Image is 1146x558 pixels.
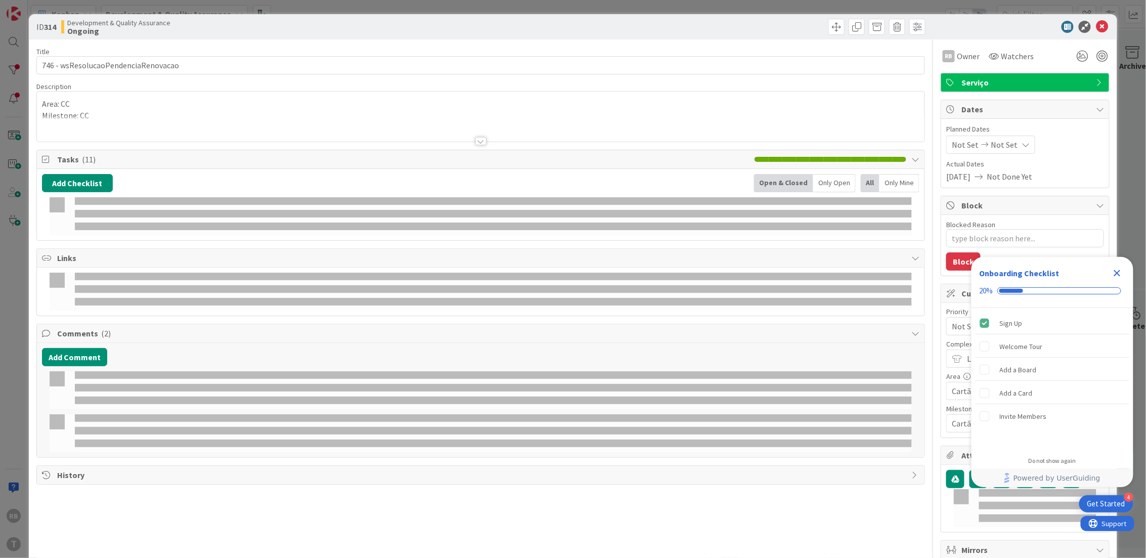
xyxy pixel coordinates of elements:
button: Block [946,252,981,271]
div: Get Started [1087,499,1125,509]
span: Mirrors [961,544,1091,556]
div: Priority [946,308,1104,315]
button: Add Checklist [42,174,113,192]
div: Open & Closed [754,174,813,192]
div: Only Open [813,174,856,192]
div: Sign Up [1000,317,1023,329]
div: Checklist items [972,308,1133,450]
div: Checklist progress: 20% [980,286,1125,295]
span: History [57,469,907,481]
span: Comments [57,327,907,339]
label: Title [36,47,50,56]
span: Tasks [57,153,750,165]
span: Not Done Yet [987,170,1032,183]
div: Add a Board is incomplete. [976,359,1129,381]
button: Add Comment [42,348,107,366]
div: Do not show again [1029,457,1076,465]
span: Actual Dates [946,159,1104,169]
span: Support [21,2,46,14]
span: Serviço [961,76,1091,89]
span: Cartão de Cidadão [952,416,1081,431]
span: Custom Fields [961,287,1091,299]
a: Powered by UserGuiding [977,469,1128,487]
div: 20% [980,286,993,295]
span: Block [961,199,1091,211]
div: Welcome Tour is incomplete. [976,335,1129,358]
div: RB [943,50,955,62]
span: Watchers [1001,50,1034,62]
span: Not Set [952,319,1081,333]
p: Area: CC [42,98,920,110]
div: Area [946,373,1104,380]
b: 314 [44,22,56,32]
div: Only Mine [879,174,919,192]
div: Footer [972,469,1133,487]
div: Add a Board [1000,364,1037,376]
div: Invite Members [1000,410,1047,422]
span: Dates [961,103,1091,115]
span: Large [967,352,1081,366]
span: ( 11 ) [82,154,96,164]
div: Milestone [946,405,1104,412]
span: [DATE] [946,170,971,183]
span: Attachments [961,449,1091,461]
div: Checklist Container [972,257,1133,487]
div: Complexidade [946,340,1104,348]
span: Links [57,252,907,264]
span: Powered by UserGuiding [1013,472,1100,484]
div: Invite Members is incomplete. [976,405,1129,427]
div: Welcome Tour [1000,340,1043,353]
b: Ongoing [67,27,170,35]
div: Add a Card is incomplete. [976,382,1129,404]
span: Description [36,82,71,91]
div: All [861,174,879,192]
span: Owner [957,50,980,62]
div: Close Checklist [1109,265,1125,281]
span: Cartão Cidadão [952,384,1081,398]
span: Not Set [952,139,979,151]
div: Sign Up is complete. [976,312,1129,334]
label: Blocked Reason [946,220,995,229]
div: Add a Card [1000,387,1033,399]
p: Milestone: CC [42,110,920,121]
span: Planned Dates [946,124,1104,135]
span: Development & Quality Assurance [67,19,170,27]
div: Open Get Started checklist, remaining modules: 4 [1079,495,1133,512]
div: Onboarding Checklist [980,267,1060,279]
span: Not Set [991,139,1018,151]
input: type card name here... [36,56,925,74]
span: ( 2 ) [101,328,111,338]
div: 4 [1124,493,1133,502]
span: ID [36,21,56,33]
